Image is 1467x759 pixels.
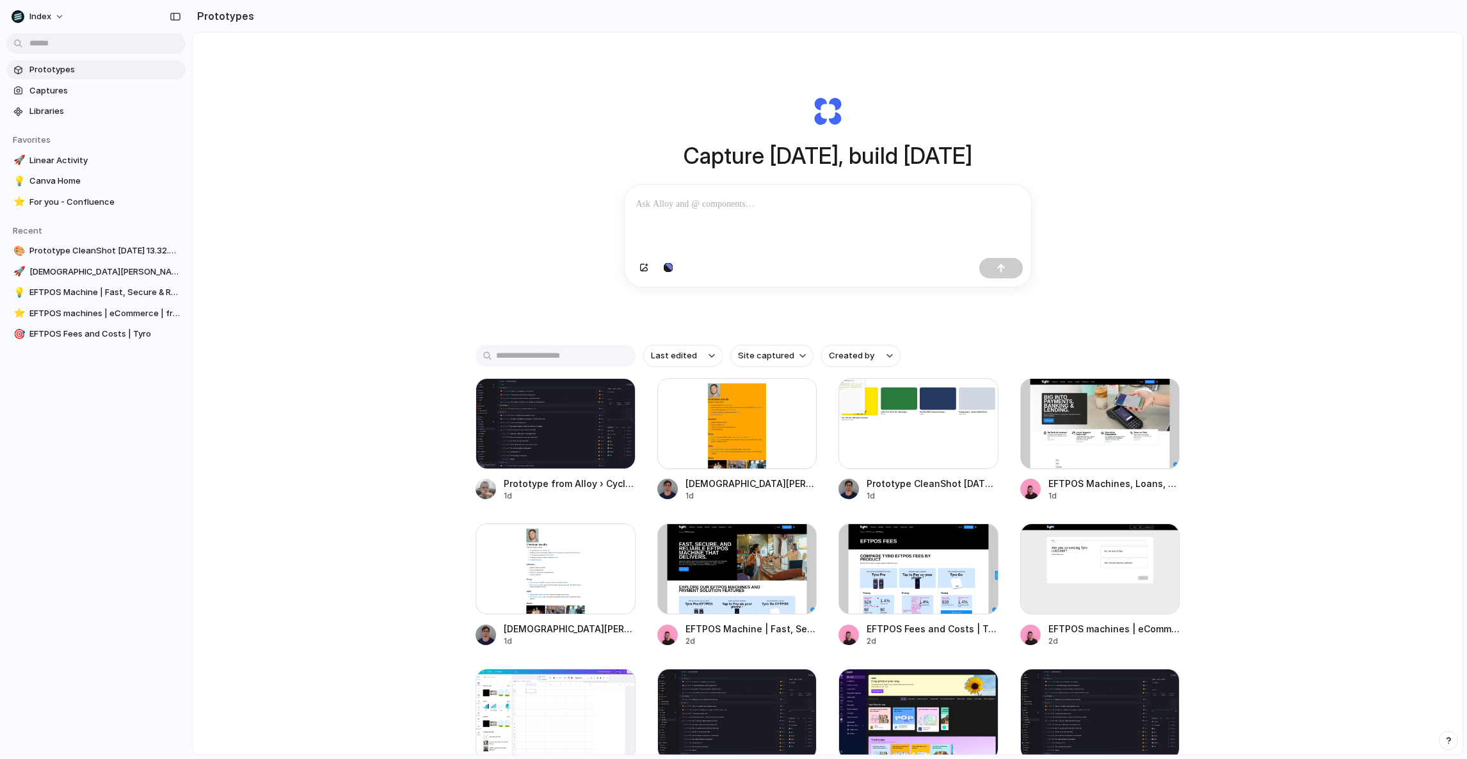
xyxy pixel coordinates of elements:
[821,345,901,367] button: Created by
[6,304,186,323] a: ⭐EFTPOS machines | eCommerce | free quote | Tyro
[29,63,180,76] span: Prototypes
[29,196,180,209] span: For you - Confluence
[12,266,24,278] button: 🚀
[1048,477,1180,490] div: EFTPOS Machines, Loans, Bank Account & Business eCommerce | Tyro
[829,349,874,362] span: Created by
[867,477,998,490] div: Prototype CleanShot [DATE] 13.32.03@2x.png
[29,328,180,340] span: EFTPOS Fees and Costs | Tyro
[6,81,186,100] a: Captures
[6,324,186,344] a: 🎯EFTPOS Fees and Costs | Tyro
[29,175,180,188] span: Canva Home
[13,327,22,342] div: 🎯
[643,345,723,367] button: Last edited
[13,225,42,236] span: Recent
[13,285,22,300] div: 💡
[12,328,24,340] button: 🎯
[1048,635,1180,647] div: 2d
[6,6,71,27] button: Index
[685,477,817,490] div: [DEMOGRAPHIC_DATA][PERSON_NAME]
[13,244,22,259] div: 🎨
[730,345,814,367] button: Site captured
[651,349,697,362] span: Last edited
[476,378,636,502] a: Prototype from Alloy › Cycle 2Prototype from Alloy › Cycle 21d
[12,154,24,167] button: 🚀
[6,102,186,121] a: Libraries
[504,490,636,502] div: 1d
[867,622,998,635] div: EFTPOS Fees and Costs | Tyro
[13,153,22,168] div: 🚀
[504,477,636,490] div: Prototype from Alloy › Cycle 2
[504,622,636,635] div: [DEMOGRAPHIC_DATA][PERSON_NAME]
[657,523,817,647] a: EFTPOS Machine | Fast, Secure & ReliableEFTPOS Machine | Fast, Secure & Reliable2d
[29,105,180,118] span: Libraries
[1048,622,1180,635] div: EFTPOS machines | eCommerce | free quote | Tyro
[13,174,22,189] div: 💡
[6,60,186,79] a: Prototypes
[476,523,636,647] a: Christian Iacullo[DEMOGRAPHIC_DATA][PERSON_NAME]1d
[13,306,22,321] div: ⭐
[6,172,186,191] a: 💡Canva Home
[192,8,254,24] h2: Prototypes
[838,523,998,647] a: EFTPOS Fees and Costs | TyroEFTPOS Fees and Costs | Tyro2d
[1048,490,1180,502] div: 1d
[13,134,51,145] span: Favorites
[29,154,180,167] span: Linear Activity
[504,635,636,647] div: 1d
[657,378,817,502] a: Christian Iacullo[DEMOGRAPHIC_DATA][PERSON_NAME]1d
[838,378,998,502] a: Prototype CleanShot 2025-05-08 at 13.32.03@2x.pngPrototype CleanShot [DATE] 13.32.03@2x.png1d
[12,307,24,320] button: ⭐
[685,622,817,635] div: EFTPOS Machine | Fast, Secure & Reliable
[6,241,186,260] a: 🎨Prototype CleanShot [DATE] 13.32.03@2x.png
[6,262,186,282] a: 🚀[DEMOGRAPHIC_DATA][PERSON_NAME]
[29,10,51,23] span: Index
[867,490,998,502] div: 1d
[6,283,186,302] a: 💡EFTPOS Machine | Fast, Secure & Reliable
[29,266,180,278] span: [DEMOGRAPHIC_DATA][PERSON_NAME]
[684,139,972,173] h1: Capture [DATE], build [DATE]
[12,286,24,299] button: 💡
[29,244,180,257] span: Prototype CleanShot [DATE] 13.32.03@2x.png
[29,84,180,97] span: Captures
[685,635,817,647] div: 2d
[29,307,180,320] span: EFTPOS machines | eCommerce | free quote | Tyro
[13,264,22,279] div: 🚀
[6,151,186,170] a: 🚀Linear Activity
[867,635,998,647] div: 2d
[13,195,22,209] div: ⭐
[12,175,24,188] button: 💡
[12,244,24,257] button: 🎨
[738,349,794,362] span: Site captured
[1020,378,1180,502] a: EFTPOS Machines, Loans, Bank Account & Business eCommerce | TyroEFTPOS Machines, Loans, Bank Acco...
[1020,523,1180,647] a: EFTPOS machines | eCommerce | free quote | TyroEFTPOS machines | eCommerce | free quote | Tyro2d
[29,286,180,299] span: EFTPOS Machine | Fast, Secure & Reliable
[12,196,24,209] button: ⭐
[685,490,817,502] div: 1d
[6,193,186,212] a: ⭐For you - Confluence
